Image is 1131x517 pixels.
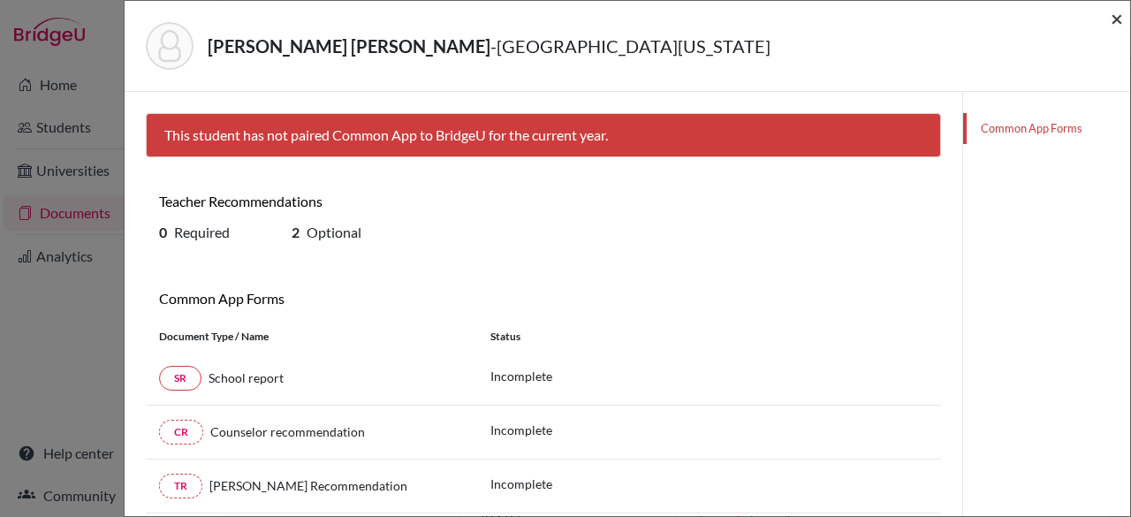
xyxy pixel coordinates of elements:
[292,224,300,240] b: 2
[159,193,530,209] h6: Teacher Recommendations
[209,478,407,493] span: [PERSON_NAME] Recommendation
[490,35,770,57] span: - [GEOGRAPHIC_DATA][US_STATE]
[490,367,552,385] p: Incomplete
[159,290,530,307] h6: Common App Forms
[209,370,284,385] span: School report
[159,366,201,391] a: SR
[1111,8,1123,29] button: Close
[146,113,941,157] div: This student has not paired Common App to BridgeU for the current year.
[1111,5,1123,31] span: ×
[963,113,1130,144] a: Common App Forms
[490,475,552,493] p: Incomplete
[159,474,202,498] a: TR
[208,35,490,57] strong: [PERSON_NAME] [PERSON_NAME]
[307,224,361,240] span: Optional
[159,420,203,445] a: CR
[159,224,167,240] b: 0
[477,329,941,345] div: Status
[174,224,230,240] span: Required
[146,329,477,345] div: Document Type / Name
[210,424,365,439] span: Counselor recommendation
[490,421,552,439] p: Incomplete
